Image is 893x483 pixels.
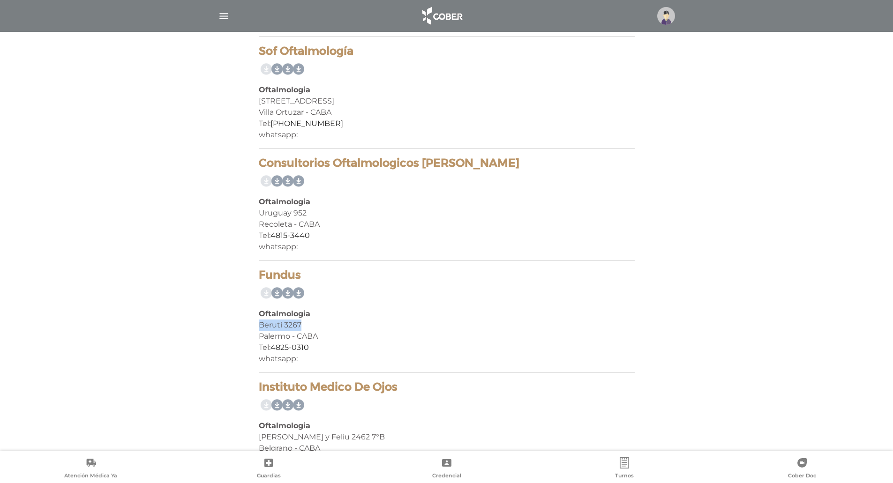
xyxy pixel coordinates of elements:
[535,457,713,481] a: Turnos
[270,343,309,352] a: 4825-0310
[270,119,343,128] a: [PHONE_NUMBER]
[259,156,635,170] h4: Consultorios Oftalmologicos [PERSON_NAME]
[218,10,230,22] img: Cober_menu-lines-white.svg
[259,208,635,219] div: Uruguay 952
[417,5,466,27] img: logo_cober_home-white.png
[713,457,891,481] a: Cober Doc
[432,472,461,481] span: Credencial
[259,197,310,206] b: Oftalmologia
[615,472,634,481] span: Turnos
[180,457,357,481] a: Guardias
[259,118,635,129] div: Tel:
[259,443,635,454] div: Belgrano - CABA
[259,431,635,443] div: [PERSON_NAME] y Feliu 2462 7°B
[257,472,281,481] span: Guardias
[259,129,635,141] div: whatsapp:
[657,7,675,25] img: profile-placeholder.svg
[2,457,180,481] a: Atención Médica Ya
[259,309,310,318] b: Oftalmologia
[259,353,635,364] div: whatsapp:
[259,268,635,282] h4: Fundus
[259,421,310,430] b: Oftalmologia
[259,320,635,331] div: Beruti 3267
[259,219,635,230] div: Recoleta - CABA
[259,85,310,94] b: Oftalmologia
[259,342,635,353] div: Tel:
[358,457,535,481] a: Credencial
[64,472,117,481] span: Atención Médica Ya
[259,380,635,394] h4: Instituto Medico De Ojos
[788,472,816,481] span: Cober Doc
[259,241,635,253] div: whatsapp:
[259,96,635,107] div: [STREET_ADDRESS]
[259,45,635,58] h4: Sof Oftalmología
[259,331,635,342] div: Palermo - CABA
[270,231,310,240] a: 4815-3440
[259,107,635,118] div: Villa Ortuzar - CABA
[259,230,635,241] div: Tel:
